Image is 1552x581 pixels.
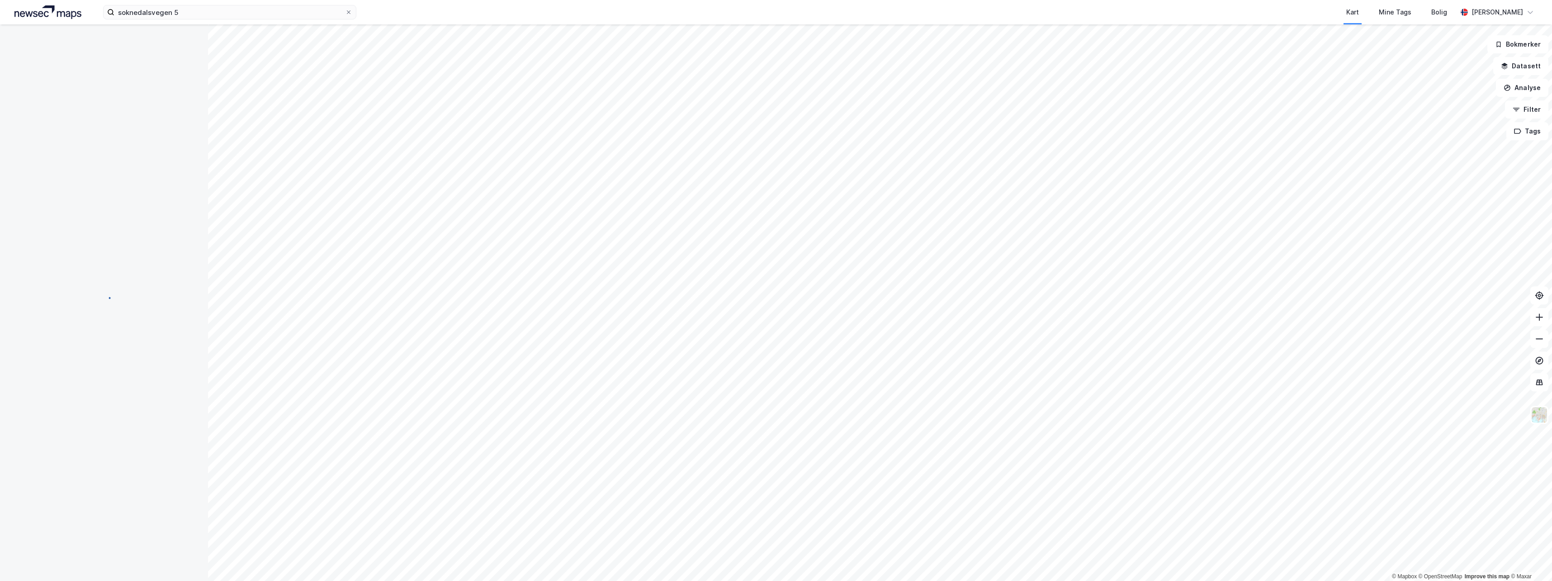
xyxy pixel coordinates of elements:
img: spinner.a6d8c91a73a9ac5275cf975e30b51cfb.svg [97,290,111,305]
a: Mapbox [1392,573,1417,580]
div: Kontrollprogram for chat [1507,538,1552,581]
div: Bolig [1431,7,1447,18]
button: Filter [1505,100,1548,119]
button: Bokmerker [1487,35,1548,53]
div: [PERSON_NAME] [1472,7,1523,18]
img: logo.a4113a55bc3d86da70a041830d287a7e.svg [14,5,81,19]
a: OpenStreetMap [1419,573,1462,580]
img: Z [1531,406,1548,424]
div: Mine Tags [1379,7,1411,18]
a: Improve this map [1465,573,1509,580]
div: Kart [1346,7,1359,18]
button: Tags [1506,122,1548,140]
button: Analyse [1496,79,1548,97]
button: Datasett [1493,57,1548,75]
iframe: Chat Widget [1507,538,1552,581]
input: Søk på adresse, matrikkel, gårdeiere, leietakere eller personer [114,5,345,19]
